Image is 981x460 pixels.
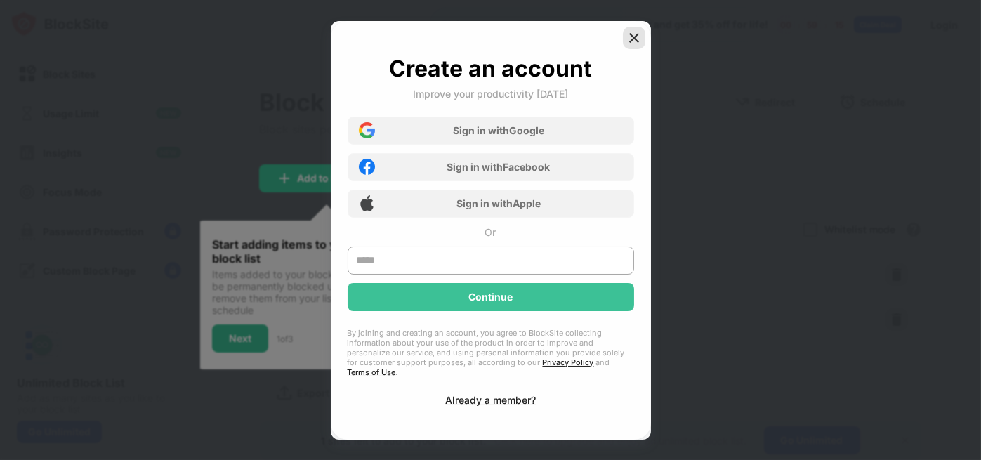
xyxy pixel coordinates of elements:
div: Create an account [389,55,592,82]
div: Sign in with Google [453,124,544,136]
div: Already a member? [445,394,536,406]
img: apple-icon.png [359,195,375,211]
div: Sign in with Facebook [447,161,551,173]
div: Sign in with Apple [456,197,541,209]
div: Or [485,226,496,238]
a: Terms of Use [348,367,396,377]
div: Improve your productivity [DATE] [413,88,568,100]
div: By joining and creating an account, you agree to BlockSite collecting information about your use ... [348,328,634,377]
img: facebook-icon.png [359,159,375,175]
a: Privacy Policy [543,357,594,367]
img: google-icon.png [359,122,375,138]
div: Continue [468,291,513,303]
